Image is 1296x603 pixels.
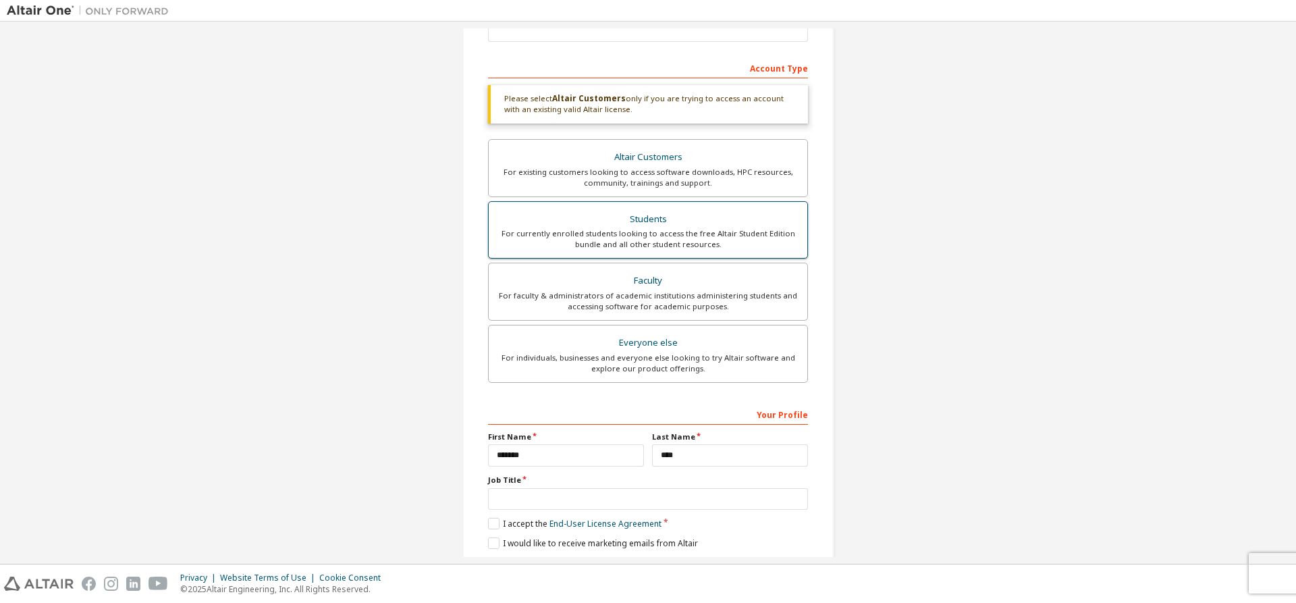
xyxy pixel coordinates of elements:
[488,518,661,529] label: I accept the
[488,538,698,549] label: I would like to receive marketing emails from Altair
[488,85,808,124] div: Please select only if you are trying to access an account with an existing valid Altair license.
[488,475,808,486] label: Job Title
[220,573,319,583] div: Website Terms of Use
[497,290,799,312] div: For faculty & administrators of academic institutions administering students and accessing softwa...
[4,577,74,591] img: altair_logo.svg
[497,271,799,290] div: Faculty
[488,57,808,78] div: Account Type
[497,148,799,167] div: Altair Customers
[652,431,808,442] label: Last Name
[104,577,118,591] img: instagram.svg
[549,518,661,529] a: End-User License Agreement
[180,573,220,583] div: Privacy
[82,577,96,591] img: facebook.svg
[497,352,799,374] div: For individuals, businesses and everyone else looking to try Altair software and explore our prod...
[126,577,140,591] img: linkedin.svg
[488,403,808,425] div: Your Profile
[497,167,799,188] div: For existing customers looking to access software downloads, HPC resources, community, trainings ...
[488,431,644,442] label: First Name
[497,334,799,352] div: Everyone else
[552,93,626,104] b: Altair Customers
[497,228,799,250] div: For currently enrolled students looking to access the free Altair Student Edition bundle and all ...
[319,573,389,583] div: Cookie Consent
[7,4,175,18] img: Altair One
[180,583,389,595] p: © 2025 Altair Engineering, Inc. All Rights Reserved.
[497,210,799,229] div: Students
[148,577,168,591] img: youtube.svg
